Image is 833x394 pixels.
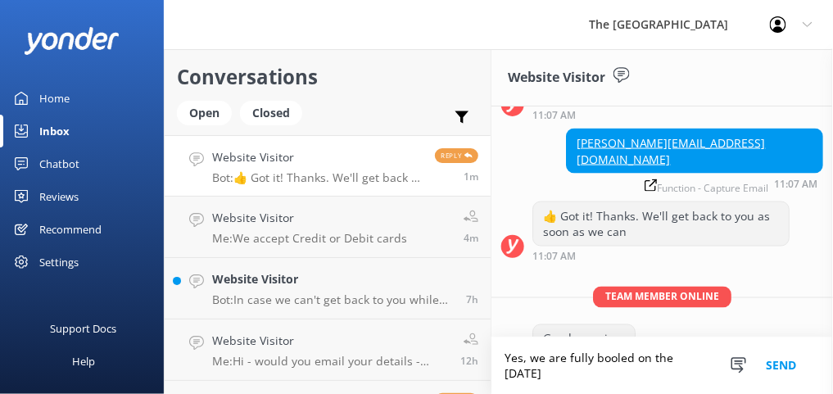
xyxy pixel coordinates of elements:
[212,292,454,307] p: Bot: In case we can't get back to you while you're online, can you please enter your email 📩 so w...
[212,354,448,369] p: Me: Hi - would you email your details - name, date/s staying, number of guests, room type, contac...
[212,332,448,350] h4: Website Visitor
[464,231,478,245] span: 11:03am 20-Aug-2025 (UTC +12:00) Pacific/Auckland
[593,287,731,307] span: Team member online
[212,270,454,288] h4: Website Visitor
[532,109,697,120] div: 11:07am 20-Aug-2025 (UTC +12:00) Pacific/Auckland
[240,101,302,125] div: Closed
[212,231,407,246] p: Me: We accept Credit or Debit cards
[39,115,70,147] div: Inbox
[165,197,491,258] a: Website VisitorMe:We accept Credit or Debit cards4m
[532,252,576,262] strong: 11:07 AM
[39,246,79,279] div: Settings
[39,147,79,180] div: Chatbot
[464,170,478,183] span: 11:07am 20-Aug-2025 (UTC +12:00) Pacific/Auckland
[25,27,119,54] img: yonder-white-logo.png
[39,213,102,246] div: Recommend
[751,337,813,394] button: Send
[39,180,79,213] div: Reviews
[240,103,310,121] a: Closed
[491,337,833,394] textarea: Yes, we are fully booled on the [DATE]
[51,312,117,345] div: Support Docs
[435,148,478,163] span: Reply
[645,179,768,193] span: Function - Capture Email
[212,148,423,166] h4: Website Visitor
[177,101,232,125] div: Open
[577,135,766,167] a: [PERSON_NAME][EMAIL_ADDRESS][DOMAIN_NAME]
[532,111,576,120] strong: 11:07 AM
[212,209,407,227] h4: Website Visitor
[533,202,789,246] div: 👍 Got it! Thanks. We'll get back to you as soon as we can
[165,135,491,197] a: Website VisitorBot:👍 Got it! Thanks. We'll get back to you as soon as we canReply1m
[532,251,790,262] div: 11:07am 20-Aug-2025 (UTC +12:00) Pacific/Auckland
[774,179,817,193] strong: 11:07 AM
[212,170,423,185] p: Bot: 👍 Got it! Thanks. We'll get back to you as soon as we can
[466,292,478,306] span: 03:13am 20-Aug-2025 (UTC +12:00) Pacific/Auckland
[39,82,70,115] div: Home
[165,258,491,319] a: Website VisitorBot:In case we can't get back to you while you're online, can you please enter you...
[72,345,95,378] div: Help
[566,178,823,193] div: 11:07am 20-Aug-2025 (UTC +12:00) Pacific/Auckland
[508,67,605,88] h3: Website Visitor
[177,61,478,93] h2: Conversations
[460,354,478,368] span: 10:53pm 19-Aug-2025 (UTC +12:00) Pacific/Auckland
[177,103,240,121] a: Open
[533,325,635,353] div: Good morning,
[165,319,491,381] a: Website VisitorMe:Hi - would you email your details - name, date/s staying, number of guests, roo...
